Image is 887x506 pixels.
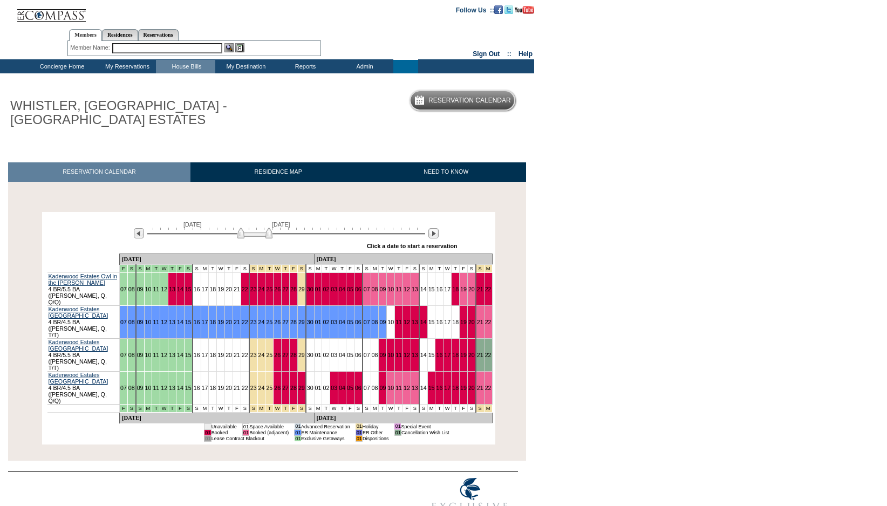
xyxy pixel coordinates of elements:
td: Thanksgiving [249,404,257,412]
a: 16 [194,319,200,325]
a: 06 [355,385,361,391]
td: T [209,264,217,272]
td: 05 [346,338,354,371]
td: Mountains Mud Season - Fall 2025 [119,264,127,272]
td: 03 [330,338,338,371]
td: 29 [297,272,305,305]
a: 13 [412,352,418,358]
a: 15 [185,319,192,325]
td: [DATE] [119,254,314,264]
a: 29 [298,385,305,391]
td: 4 BR/5.5 BA ([PERSON_NAME], Q, Q/Q) [47,272,120,305]
h1: WHISTLER, [GEOGRAPHIC_DATA] - [GEOGRAPHIC_DATA] ESTATES [8,97,250,129]
a: 02 [323,319,329,325]
td: House Bills [156,60,215,73]
a: 20 [226,319,232,325]
a: 29 [298,319,305,325]
a: 06 [355,286,361,292]
a: Sign Out [473,50,500,58]
a: 12 [404,385,410,391]
td: Mountains Mud Season - Fall 2025 [184,264,192,272]
a: 01 [315,319,322,325]
td: 15 [184,338,192,371]
a: 27 [282,352,289,358]
a: 05 [347,385,353,391]
td: 09 [136,272,144,305]
a: 22 [485,286,492,292]
td: 07 [363,371,371,404]
td: W [217,264,225,272]
td: S [241,404,249,412]
a: 22 [485,352,492,358]
a: 13 [169,319,175,325]
td: F [233,264,241,272]
td: 08 [371,338,379,371]
a: 07 [364,286,370,292]
td: 07 [119,272,127,305]
a: 21 [477,319,483,325]
td: 07 [363,338,371,371]
td: T [379,264,387,272]
a: 16 [436,352,442,358]
div: Member Name: [70,43,112,52]
td: S [241,264,249,272]
td: 18 [209,371,217,404]
a: RESERVATION CALENDAR [8,162,190,181]
td: Mountains Mud Season - Fall 2025 [144,404,152,412]
a: 30 [307,286,313,292]
td: 07 [119,371,127,404]
a: 21 [477,352,483,358]
td: 07 [119,338,127,371]
td: 06 [354,338,362,371]
a: 28 [290,385,297,391]
h5: Reservation Calendar [428,97,511,104]
a: 27 [282,319,289,325]
td: 19 [217,371,225,404]
td: S [354,264,362,272]
a: 17 [444,352,451,358]
a: 26 [274,286,281,292]
td: Thanksgiving [290,404,298,412]
a: 22 [242,286,248,292]
a: 21 [477,286,483,292]
td: 18 [209,338,217,371]
td: F [233,404,241,412]
a: 27 [282,286,289,292]
td: 25 [265,371,274,404]
div: Click a date to start a reservation [367,243,458,249]
a: 20 [468,319,475,325]
a: 26 [274,385,281,391]
td: Mountains Mud Season - Fall 2025 [127,264,135,272]
a: 17 [444,385,451,391]
a: 30 [307,319,313,325]
td: 21 [233,272,241,305]
a: 14 [420,319,427,325]
td: 20 [225,371,233,404]
td: Thanksgiving [257,404,265,412]
td: 02 [322,338,330,371]
td: F [346,264,354,272]
td: 14 [419,371,427,404]
a: 25 [266,319,272,325]
a: 05 [347,286,353,292]
td: 11 [152,338,160,371]
td: W [387,264,395,272]
td: S [193,264,201,272]
td: 19 [217,338,225,371]
td: 30 [306,338,314,371]
td: T [435,264,443,272]
td: 09 [136,338,144,371]
td: W [217,404,225,412]
td: S [193,404,201,412]
a: 11 [395,352,402,358]
td: 23 [249,338,257,371]
td: 24 [257,338,265,371]
td: T [225,404,233,412]
a: 11 [395,385,402,391]
a: 24 [258,319,265,325]
td: 01 [314,338,322,371]
a: Become our fan on Facebook [494,6,503,12]
td: 15 [184,371,192,404]
a: 27 [282,385,289,391]
td: T [338,264,346,272]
